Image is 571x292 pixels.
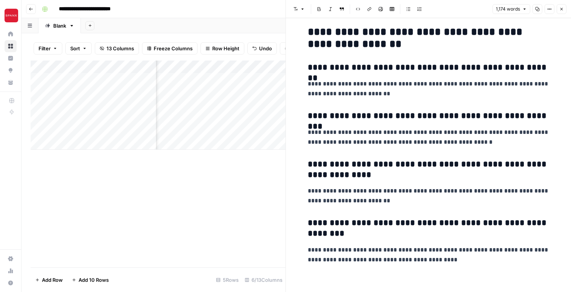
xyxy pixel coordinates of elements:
[5,76,17,89] a: Your Data
[242,274,285,286] div: 6/13 Columns
[496,6,520,12] span: 1,174 words
[67,274,113,286] button: Add 10 Rows
[213,274,242,286] div: 5 Rows
[79,276,109,284] span: Add 10 Rows
[154,45,193,52] span: Freeze Columns
[492,4,530,14] button: 1,174 words
[212,45,239,52] span: Row Height
[42,276,63,284] span: Add Row
[5,265,17,277] a: Usage
[5,64,17,76] a: Opportunities
[95,42,139,54] button: 13 Columns
[142,42,198,54] button: Freeze Columns
[65,42,92,54] button: Sort
[5,253,17,265] a: Settings
[5,28,17,40] a: Home
[34,42,62,54] button: Filter
[5,40,17,52] a: Browse
[106,45,134,52] span: 13 Columns
[5,277,17,289] button: Help + Support
[5,9,18,22] img: Spanx Logo
[5,6,17,25] button: Workspace: Spanx
[70,45,80,52] span: Sort
[5,52,17,64] a: Insights
[39,18,81,33] a: Blank
[31,274,67,286] button: Add Row
[39,45,51,52] span: Filter
[259,45,272,52] span: Undo
[247,42,277,54] button: Undo
[201,42,244,54] button: Row Height
[53,22,66,30] div: Blank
